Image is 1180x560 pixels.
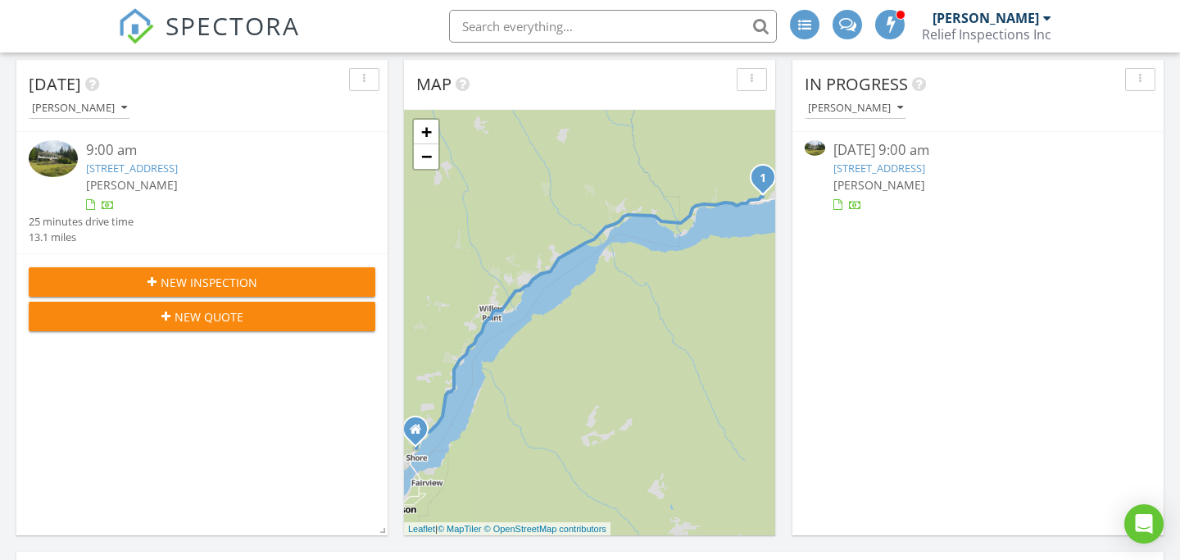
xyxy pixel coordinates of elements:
[86,161,178,175] a: [STREET_ADDRESS]
[1124,504,1164,544] div: Open Intercom Messenger
[414,144,438,169] a: Zoom out
[414,120,438,144] a: Zoom in
[805,73,908,95] span: In Progress
[86,140,346,161] div: 9:00 am
[763,177,773,187] div: 5759 Longbeach Rd, Central Kootenay E, BC V1L 6P2
[438,524,482,534] a: © MapTiler
[805,140,825,156] img: 9355287%2Fcover_photos%2F8eAZOks2IfCYjGlC9Oly%2Fsmall.9355287-1756310422330
[166,8,300,43] span: SPECTORA
[833,140,1123,161] div: [DATE] 9:00 am
[805,98,906,120] button: [PERSON_NAME]
[833,177,925,193] span: [PERSON_NAME]
[805,140,1151,213] a: [DATE] 9:00 am [STREET_ADDRESS] [PERSON_NAME]
[404,522,610,536] div: |
[29,267,375,297] button: New Inspection
[760,173,766,184] i: 1
[29,98,130,120] button: [PERSON_NAME]
[29,230,134,245] div: 13.1 miles
[29,73,81,95] span: [DATE]
[833,161,925,175] a: [STREET_ADDRESS]
[161,274,257,291] span: New Inspection
[29,302,375,331] button: New Quote
[175,308,243,326] span: New Quote
[29,214,134,230] div: 25 minutes drive time
[29,140,375,245] a: 9:00 am [STREET_ADDRESS] [PERSON_NAME] 25 minutes drive time 13.1 miles
[408,524,435,534] a: Leaflet
[415,429,425,439] div: 831 Lakeview Heights Road, Nelson BC V1L 6J3
[808,102,903,114] div: [PERSON_NAME]
[922,26,1051,43] div: Relief Inspections Inc
[86,177,178,193] span: [PERSON_NAME]
[29,140,78,177] img: 9355287%2Fcover_photos%2F8eAZOks2IfCYjGlC9Oly%2Fsmall.9355287-1756310422330
[449,10,777,43] input: Search everything...
[933,10,1039,26] div: [PERSON_NAME]
[484,524,606,534] a: © OpenStreetMap contributors
[416,73,452,95] span: Map
[118,22,300,57] a: SPECTORA
[32,102,127,114] div: [PERSON_NAME]
[118,8,154,44] img: The Best Home Inspection Software - Spectora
